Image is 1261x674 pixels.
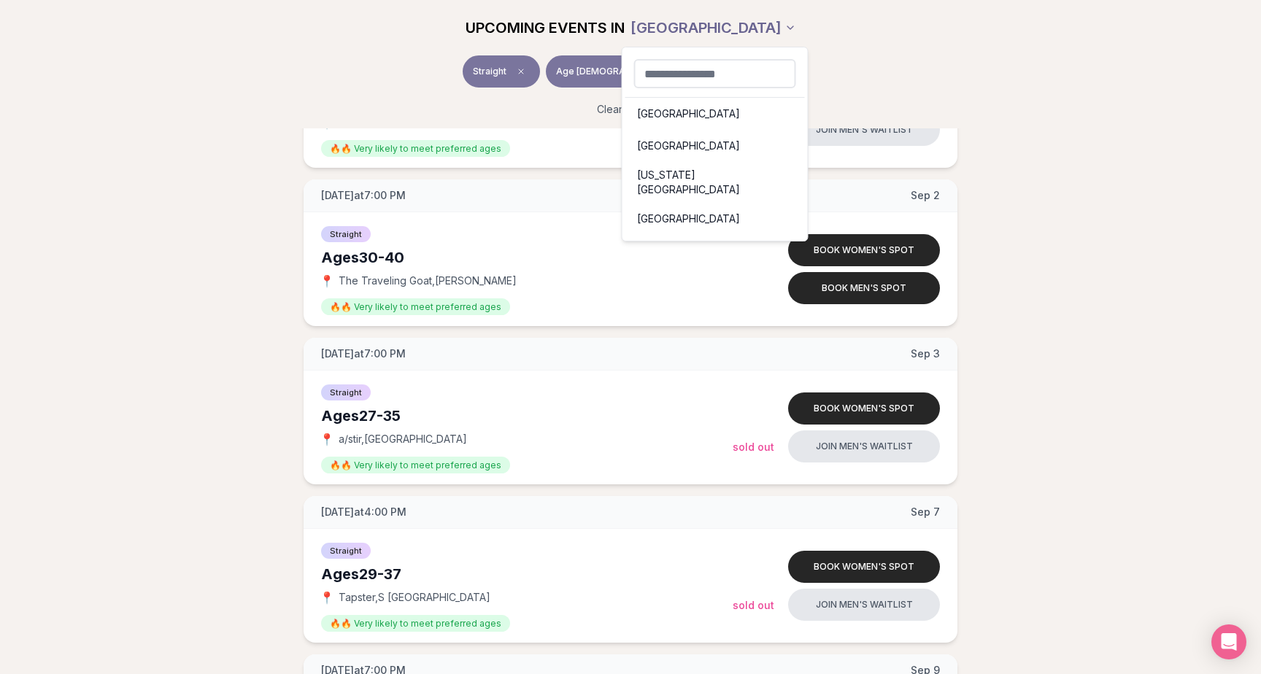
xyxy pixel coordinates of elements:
div: [GEOGRAPHIC_DATA] [625,130,805,162]
div: [US_STATE][GEOGRAPHIC_DATA] [625,162,805,203]
div: [GEOGRAPHIC_DATA] [622,47,809,241]
div: [GEOGRAPHIC_DATA] [625,203,805,235]
div: [US_STATE], D.C. [625,235,805,267]
div: [GEOGRAPHIC_DATA] [625,98,805,130]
